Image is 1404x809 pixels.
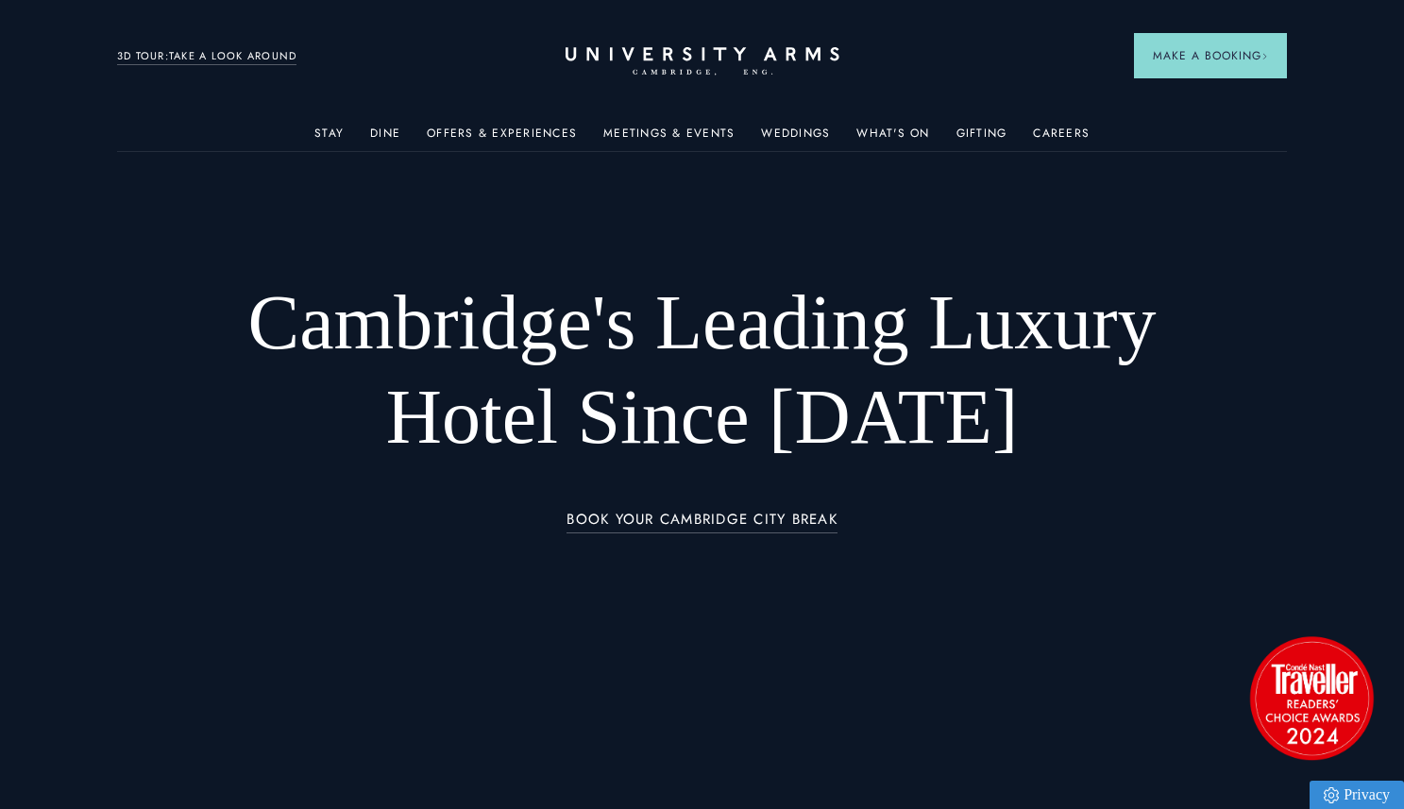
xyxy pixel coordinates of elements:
[603,126,735,151] a: Meetings & Events
[234,276,1170,464] h1: Cambridge's Leading Luxury Hotel Since [DATE]
[1134,33,1287,78] button: Make a BookingArrow icon
[1241,627,1382,768] img: image-2524eff8f0c5d55edbf694693304c4387916dea5-1501x1501-png
[1261,53,1268,59] img: Arrow icon
[1033,126,1090,151] a: Careers
[117,48,297,65] a: 3D TOUR:TAKE A LOOK AROUND
[856,126,929,151] a: What's On
[567,512,837,533] a: BOOK YOUR CAMBRIDGE CITY BREAK
[370,126,400,151] a: Dine
[427,126,577,151] a: Offers & Experiences
[1310,781,1404,809] a: Privacy
[314,126,344,151] a: Stay
[1324,787,1339,803] img: Privacy
[956,126,1007,151] a: Gifting
[761,126,830,151] a: Weddings
[1153,47,1268,64] span: Make a Booking
[566,47,839,76] a: Home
